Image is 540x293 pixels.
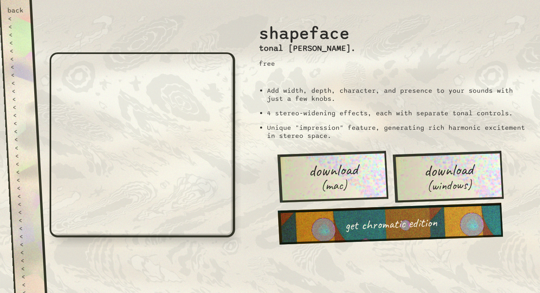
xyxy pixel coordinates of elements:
div: < [8,23,25,31]
li: 4 stereo-widening effects, each with separate tonal controls. [267,109,530,117]
div: < [10,55,26,63]
a: download (windows) [392,151,503,202]
div: < [20,248,36,256]
span: (windows) [426,178,472,193]
h2: shapeface [259,15,356,44]
div: back [7,6,24,15]
div: < [17,192,33,200]
div: < [15,160,32,168]
iframe: shapeface [50,52,235,237]
div: < [19,240,36,248]
li: Add width, depth, character, and presence to your sounds with just a few knobs. [267,87,530,103]
span: download [423,161,473,179]
h3: tonal [PERSON_NAME]. [259,44,356,53]
div: < [12,95,28,103]
div: < [8,31,25,39]
div: < [10,63,27,71]
div: < [11,87,28,95]
div: < [8,15,24,23]
div: < [14,135,31,143]
div: < [18,216,35,224]
a: download (mac) [277,151,388,202]
div: < [21,272,38,281]
div: < [21,281,38,289]
div: < [13,119,29,127]
div: < [19,224,35,232]
a: get chromatic edition [278,203,503,245]
div: < [16,176,33,184]
li: Unique "impression" feature, generating rich harmonic excitement in stereo space. [267,124,530,140]
div: < [21,264,37,272]
div: < [15,152,31,160]
div: < [15,143,31,152]
div: < [10,71,27,79]
div: < [18,208,34,216]
span: (mac) [321,178,348,193]
div: < [12,103,29,111]
div: < [17,184,33,192]
div: < [14,127,30,135]
div: < [20,256,37,264]
div: < [9,39,25,47]
div: < [9,47,26,55]
p: free [259,60,356,68]
div: < [11,79,27,87]
div: < [17,200,34,208]
div: < [13,111,29,119]
div: < [19,232,35,240]
div: < [16,168,32,176]
span: download [308,161,358,179]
